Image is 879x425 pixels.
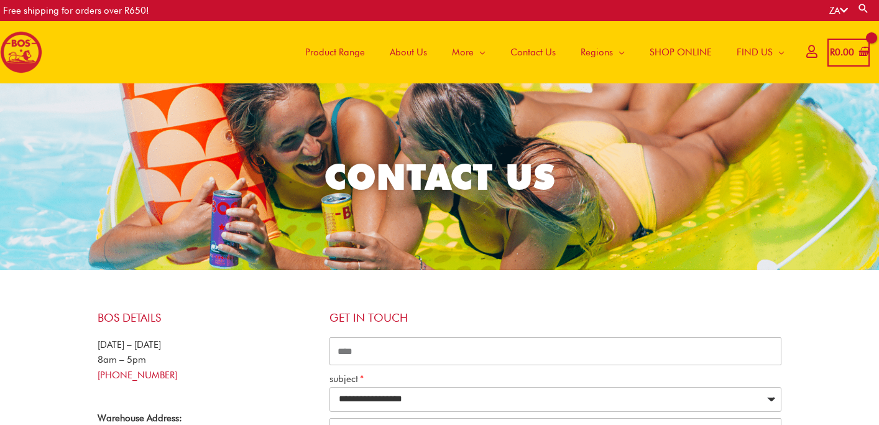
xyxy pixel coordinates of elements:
[568,21,637,83] a: Regions
[329,311,781,325] h4: Get in touch
[305,34,365,71] span: Product Range
[439,21,498,83] a: More
[498,21,568,83] a: Contact Us
[857,2,870,14] a: Search button
[98,339,161,350] span: [DATE] – [DATE]
[283,21,797,83] nav: Site Navigation
[737,34,773,71] span: FIND US
[510,34,556,71] span: Contact Us
[830,47,835,58] span: R
[390,34,427,71] span: About Us
[98,370,177,381] a: [PHONE_NUMBER]
[830,47,854,58] bdi: 0.00
[650,34,712,71] span: SHOP ONLINE
[452,34,474,71] span: More
[329,371,364,387] label: subject
[581,34,613,71] span: Regions
[93,154,787,200] h2: CONTACT US
[98,311,317,325] h4: BOS Details
[293,21,377,83] a: Product Range
[829,5,848,16] a: ZA
[377,21,439,83] a: About Us
[827,39,870,67] a: View Shopping Cart, empty
[637,21,724,83] a: SHOP ONLINE
[98,413,182,424] strong: Warehouse Address:
[98,354,146,365] span: 8am – 5pm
